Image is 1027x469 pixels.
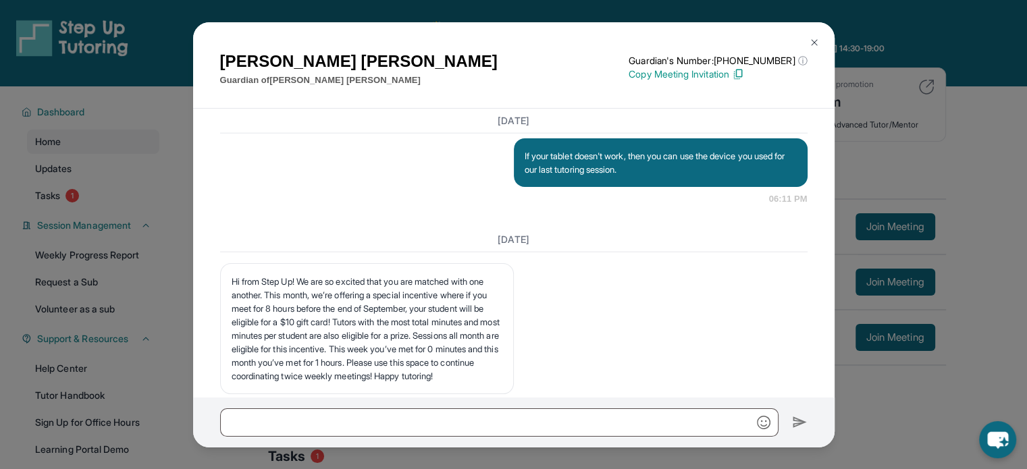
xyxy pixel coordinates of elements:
[525,149,797,176] p: If your tablet doesn't work, then you can use the device you used for our last tutoring session.
[792,414,808,431] img: Send icon
[629,67,807,81] p: Copy Meeting Invitation
[220,74,498,87] p: Guardian of [PERSON_NAME] [PERSON_NAME]
[220,49,498,74] h1: [PERSON_NAME] [PERSON_NAME]
[979,421,1016,458] button: chat-button
[732,68,744,80] img: Copy Icon
[809,37,820,48] img: Close Icon
[757,416,770,429] img: Emoji
[220,114,808,128] h3: [DATE]
[797,54,807,67] span: ⓘ
[232,275,502,383] p: Hi from Step Up! We are so excited that you are matched with one another. This month, we’re offer...
[629,54,807,67] p: Guardian's Number: [PHONE_NUMBER]
[769,192,808,206] span: 06:11 PM
[220,233,808,246] h3: [DATE]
